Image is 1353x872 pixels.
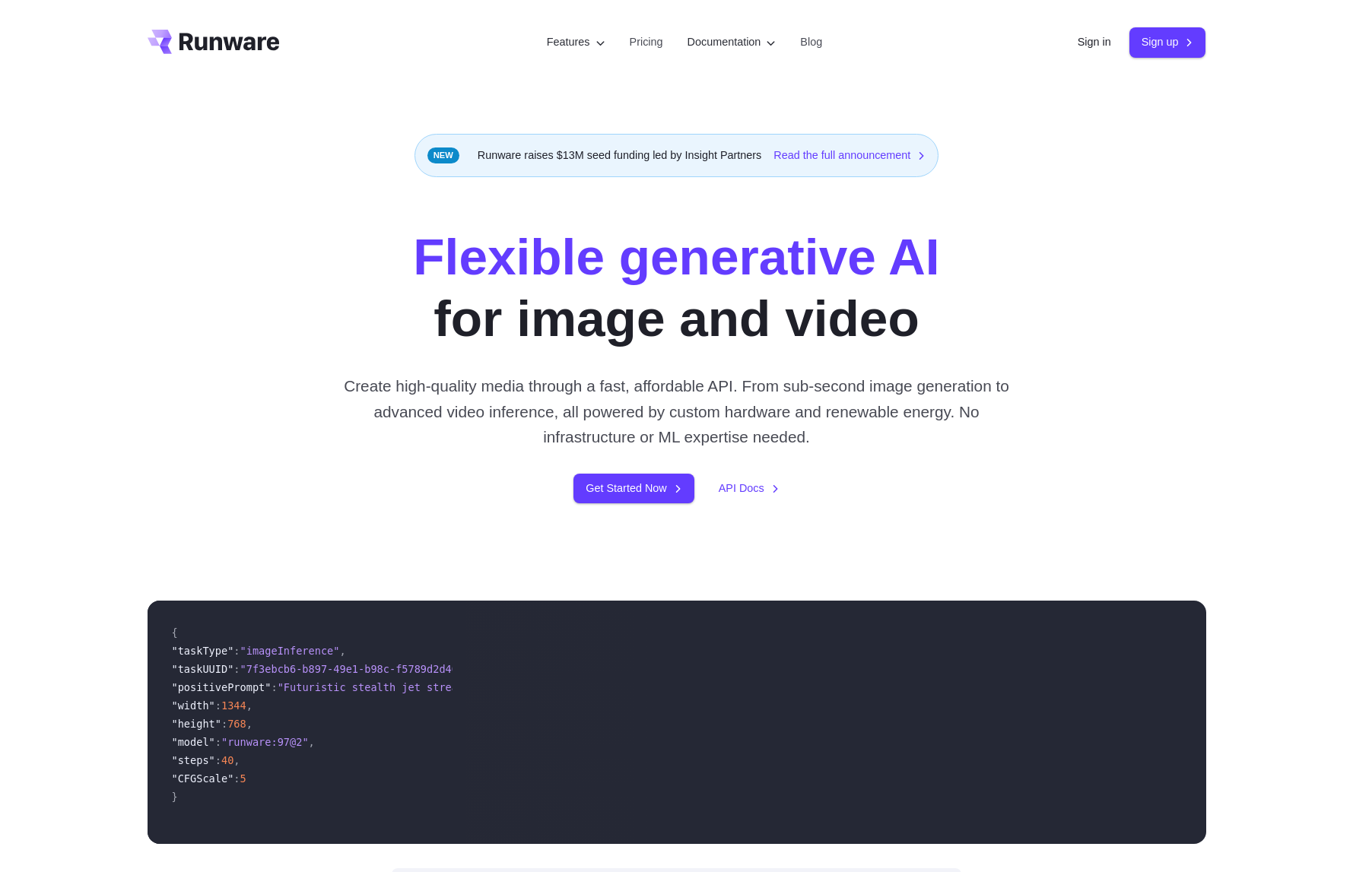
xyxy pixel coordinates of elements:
[172,718,221,730] span: "height"
[221,718,227,730] span: :
[172,699,215,712] span: "width"
[573,474,694,503] a: Get Started Now
[233,645,240,657] span: :
[413,226,939,349] h1: for image and video
[278,681,844,693] span: "Futuristic stealth jet streaking through a neon-lit cityscape with glowing purple exhaust"
[233,754,240,766] span: ,
[240,645,340,657] span: "imageInference"
[148,30,280,54] a: Go to /
[172,772,234,785] span: "CFGScale"
[1129,27,1206,57] a: Sign up
[547,33,605,51] label: Features
[1078,33,1111,51] a: Sign in
[719,480,780,497] a: API Docs
[630,33,663,51] a: Pricing
[309,736,315,748] span: ,
[221,736,309,748] span: "runware:97@2"
[800,33,822,51] a: Blog
[339,645,345,657] span: ,
[233,663,240,675] span: :
[172,626,178,639] span: {
[246,699,252,712] span: ,
[271,681,277,693] span: :
[172,663,234,675] span: "taskUUID"
[246,718,252,730] span: ,
[221,754,233,766] span: 40
[413,228,939,285] strong: Flexible generative AI
[172,681,272,693] span: "positivePrompt"
[215,754,221,766] span: :
[172,791,178,803] span: }
[240,772,246,785] span: 5
[172,736,215,748] span: "model"
[215,736,221,748] span: :
[227,718,246,730] span: 768
[773,147,926,164] a: Read the full announcement
[338,373,1015,449] p: Create high-quality media through a fast, affordable API. From sub-second image generation to adv...
[688,33,777,51] label: Documentation
[221,699,246,712] span: 1344
[172,645,234,657] span: "taskType"
[414,134,939,177] div: Runware raises $13M seed funding led by Insight Partners
[240,663,477,675] span: "7f3ebcb6-b897-49e1-b98c-f5789d2d40d7"
[233,772,240,785] span: :
[172,754,215,766] span: "steps"
[215,699,221,712] span: :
